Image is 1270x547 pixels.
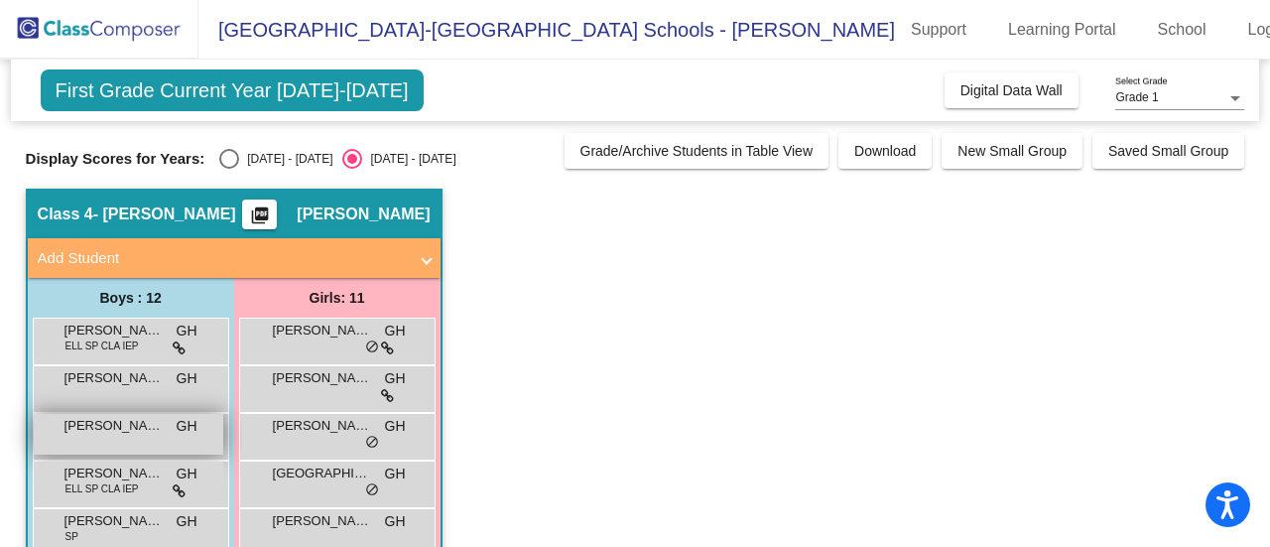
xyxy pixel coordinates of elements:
span: Class 4 [38,205,93,224]
a: School [1142,14,1222,46]
div: Boys : 12 [28,278,234,318]
div: [DATE] - [DATE] [362,150,455,168]
span: Saved Small Group [1108,143,1228,159]
span: SP [65,529,78,544]
div: [DATE] - [DATE] [239,150,332,168]
span: do_not_disturb_alt [365,482,379,498]
span: [GEOGRAPHIC_DATA][PERSON_NAME] [273,464,372,483]
span: GH [177,511,197,532]
span: [PERSON_NAME][GEOGRAPHIC_DATA] [64,511,164,531]
span: Digital Data Wall [960,82,1063,98]
span: GH [177,368,197,389]
span: [PERSON_NAME] [297,205,430,224]
span: [PERSON_NAME] [273,511,372,531]
a: Support [895,14,982,46]
span: Grade 1 [1115,90,1158,104]
span: GH [177,464,197,484]
span: GH [385,321,406,342]
mat-expansion-panel-header: Add Student [28,238,441,278]
button: Saved Small Group [1092,133,1244,169]
span: [GEOGRAPHIC_DATA]-[GEOGRAPHIC_DATA] Schools - [PERSON_NAME] [198,14,895,46]
button: Digital Data Wall [945,72,1079,108]
span: Display Scores for Years: [26,150,205,168]
button: New Small Group [942,133,1082,169]
button: Grade/Archive Students in Table View [565,133,829,169]
span: GH [385,368,406,389]
span: GH [177,321,197,342]
span: [PERSON_NAME] [273,368,372,388]
span: [PERSON_NAME] [64,416,164,436]
mat-panel-title: Add Student [38,247,407,270]
span: ELL SP CLA IEP [65,481,139,496]
span: do_not_disturb_alt [365,340,379,355]
span: GH [177,416,197,437]
span: Download [854,143,916,159]
span: First Grade Current Year [DATE]-[DATE] [41,69,424,111]
span: GH [385,416,406,437]
span: GH [385,464,406,484]
a: Learning Portal [992,14,1132,46]
span: [PERSON_NAME] [64,464,164,483]
span: ELL SP CLA IEP [65,339,139,353]
span: [PERSON_NAME] [64,321,164,341]
mat-radio-group: Select an option [219,149,455,169]
mat-icon: picture_as_pdf [248,205,272,233]
span: Grade/Archive Students in Table View [580,143,814,159]
button: Print Students Details [242,200,277,229]
div: Girls: 11 [234,278,441,318]
span: New Small Group [957,143,1067,159]
span: [PERSON_NAME] [64,368,164,388]
span: - [PERSON_NAME] [93,205,236,224]
span: do_not_disturb_alt [365,435,379,451]
span: [PERSON_NAME] [273,416,372,436]
span: [PERSON_NAME] [273,321,372,341]
span: GH [385,511,406,532]
button: Download [838,133,932,169]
